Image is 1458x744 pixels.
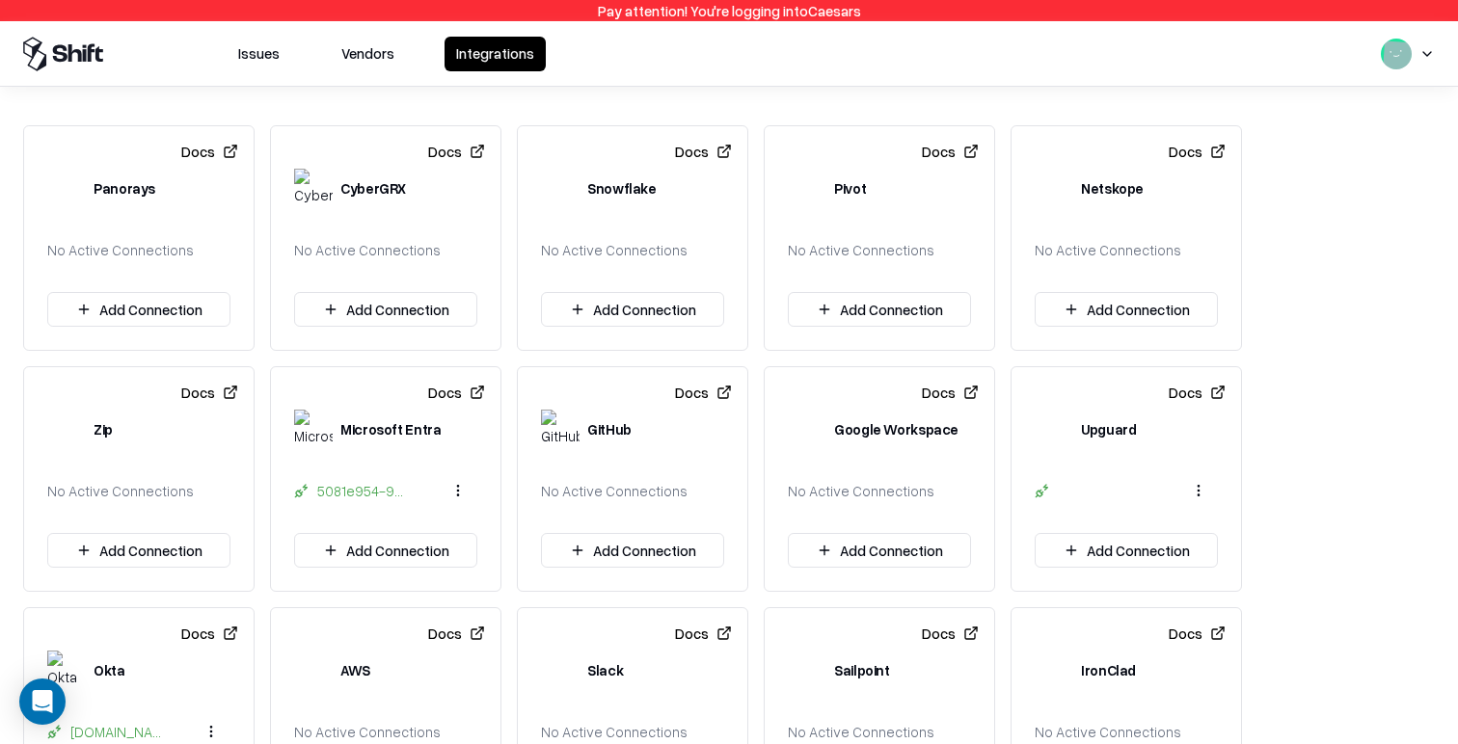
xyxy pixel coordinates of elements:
button: Docs [428,134,485,169]
button: Docs [922,375,979,410]
div: GitHub [587,419,632,439]
button: Add Connection [47,292,230,327]
button: Docs [181,616,238,651]
div: No Active Connections [294,240,441,260]
button: Add Connection [541,292,724,327]
button: Docs [1169,375,1226,410]
div: Sailpoint [834,660,890,680]
img: Okta [47,651,86,689]
button: Add Connection [294,292,477,327]
img: GitHub [541,410,580,448]
img: Zip [47,410,86,448]
div: Okta [94,660,125,680]
img: Snowflake [541,169,580,207]
img: Microsoft Entra [294,410,333,448]
button: Vendors [330,37,406,71]
button: Integrations [445,37,546,71]
div: Upguard [1081,419,1136,439]
button: Add Connection [47,533,230,568]
img: Slack [541,651,580,689]
button: Issues [227,37,291,71]
div: Microsoft Entra [340,419,441,439]
img: IronClad [1035,651,1073,689]
img: Sailpoint [788,651,826,689]
button: Add Connection [541,533,724,568]
div: No Active Connections [541,240,688,260]
img: Pivot [788,169,826,207]
button: Docs [1169,616,1226,651]
button: Docs [181,375,238,410]
button: Docs [675,375,732,410]
button: Docs [181,134,238,169]
div: No Active Connections [541,481,688,501]
div: Slack [587,660,623,680]
button: Add Connection [788,533,971,568]
div: No Active Connections [788,240,934,260]
button: Docs [675,616,732,651]
button: Add Connection [1035,533,1218,568]
img: Upguard [1035,410,1073,448]
button: Docs [428,375,485,410]
div: No Active Connections [788,481,934,501]
div: Zip [94,419,113,439]
div: Open Intercom Messenger [19,678,66,725]
div: CyberGRX [340,178,406,199]
img: AWS [294,651,333,689]
div: AWS [340,660,370,680]
button: Docs [1169,134,1226,169]
div: Pivot [834,178,866,199]
button: Docs [922,134,979,169]
button: Add Connection [1035,292,1218,327]
div: 5081e954-92b3-4459-8637-c1f00f627b63 [317,481,410,501]
button: Docs [428,616,485,651]
div: No Active Connections [294,722,441,742]
div: Google Workspace [834,419,958,439]
img: Netskope [1035,169,1073,207]
img: Panorays [47,169,86,207]
div: No Active Connections [1035,240,1181,260]
button: Docs [922,616,979,651]
div: Netskope [1081,178,1144,199]
div: IronClad [1081,660,1136,680]
div: No Active Connections [47,240,194,260]
img: Google Workspace [788,410,826,448]
div: Panorays [94,178,155,199]
button: Docs [675,134,732,169]
div: No Active Connections [1035,722,1181,742]
div: No Active Connections [47,481,194,501]
button: Add Connection [294,533,477,568]
button: Add Connection [788,292,971,327]
div: No Active Connections [541,722,688,742]
img: CyberGRX [294,169,333,207]
div: [DOMAIN_NAME] [70,722,163,742]
div: No Active Connections [788,722,934,742]
div: Snowflake [587,178,657,199]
